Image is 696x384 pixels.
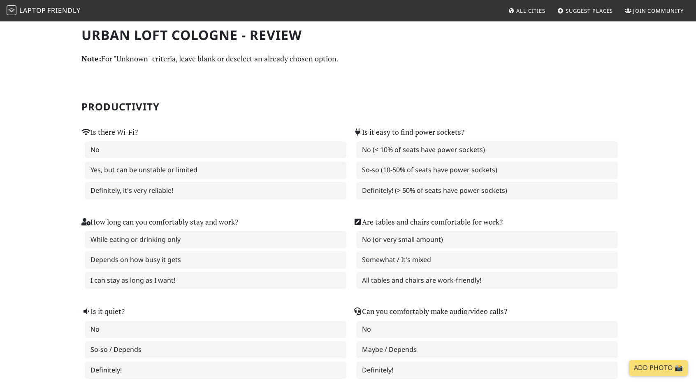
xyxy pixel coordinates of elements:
label: Is there Wi-Fi? [81,126,138,138]
span: All Cities [516,7,545,14]
a: LaptopFriendly LaptopFriendly [7,4,81,18]
label: Depends on how busy it gets [85,251,346,269]
label: So-so (10-50% of seats have power sockets) [356,162,618,179]
label: No [356,321,618,338]
label: Definitely! [356,362,618,379]
label: I can stay as long as I want! [85,272,346,289]
span: Friendly [47,6,80,15]
h1: URBAN LOFT Cologne - Review [81,27,615,43]
label: Are tables and chairs comfortable for work? [353,216,503,228]
label: While eating or drinking only [85,231,346,248]
p: For "Unknown" criteria, leave blank or deselect an already chosen option. [81,53,615,65]
label: No (or very small amount) [356,231,618,248]
label: How long can you comfortably stay and work? [81,216,238,228]
label: Definitely, it's very reliable! [85,182,346,199]
img: LaptopFriendly [7,5,16,15]
label: Definitely! [85,362,346,379]
label: Can you comfortably make audio/video calls? [353,306,507,317]
h2: Productivity [81,101,615,113]
strong: Note: [81,54,101,63]
label: No [85,141,346,159]
span: Join Community [633,7,684,14]
a: Add Photo 📸 [629,360,688,376]
span: Suggest Places [566,7,613,14]
label: No (< 10% of seats have power sockets) [356,141,618,159]
label: Definitely! (> 50% of seats have power sockets) [356,182,618,199]
a: All Cities [505,3,549,18]
label: So-so / Depends [85,341,346,358]
label: Maybe / Depends [356,341,618,358]
label: Yes, but can be unstable or limited [85,162,346,179]
a: Suggest Places [554,3,617,18]
span: Laptop [19,6,46,15]
label: Is it quiet? [81,306,125,317]
label: No [85,321,346,338]
a: Join Community [622,3,687,18]
label: All tables and chairs are work-friendly! [356,272,618,289]
label: Somewhat / It's mixed [356,251,618,269]
label: Is it easy to find power sockets? [353,126,464,138]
